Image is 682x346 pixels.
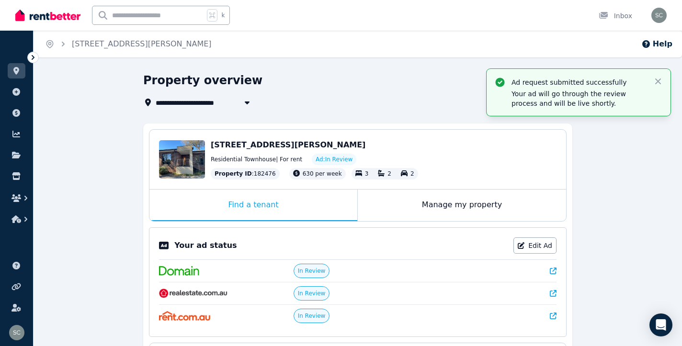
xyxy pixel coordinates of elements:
span: In Review [298,267,326,275]
nav: Breadcrumb [34,31,223,57]
div: : 182476 [211,168,280,179]
span: 3 [365,170,369,177]
a: Edit Ad [513,237,557,254]
p: Your ad status [174,240,237,251]
a: [STREET_ADDRESS][PERSON_NAME] [72,39,212,48]
div: Manage my property [358,190,566,221]
img: susan campbell [9,325,24,340]
span: Ad: In Review [316,156,352,163]
span: [STREET_ADDRESS][PERSON_NAME] [211,140,365,149]
span: k [221,11,225,19]
img: Domain.com.au [159,266,199,276]
div: Open Intercom Messenger [649,313,672,336]
img: Rent.com.au [159,311,210,321]
img: RentBetter [15,8,80,22]
span: 2 [410,170,414,177]
button: Help [641,38,672,50]
p: Your ad will go through the review process and will be live shortly. [511,89,646,108]
span: Residential Townhouse | For rent [211,156,302,163]
div: Inbox [599,11,632,21]
h1: Property overview [143,73,262,88]
span: 630 per week [303,170,342,177]
span: 2 [387,170,391,177]
p: Ad request submitted successfully [511,78,646,87]
span: In Review [298,290,326,297]
img: RealEstate.com.au [159,289,227,298]
span: Property ID [215,170,252,178]
div: Find a tenant [149,190,357,221]
img: susan campbell [651,8,667,23]
span: In Review [298,312,326,320]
